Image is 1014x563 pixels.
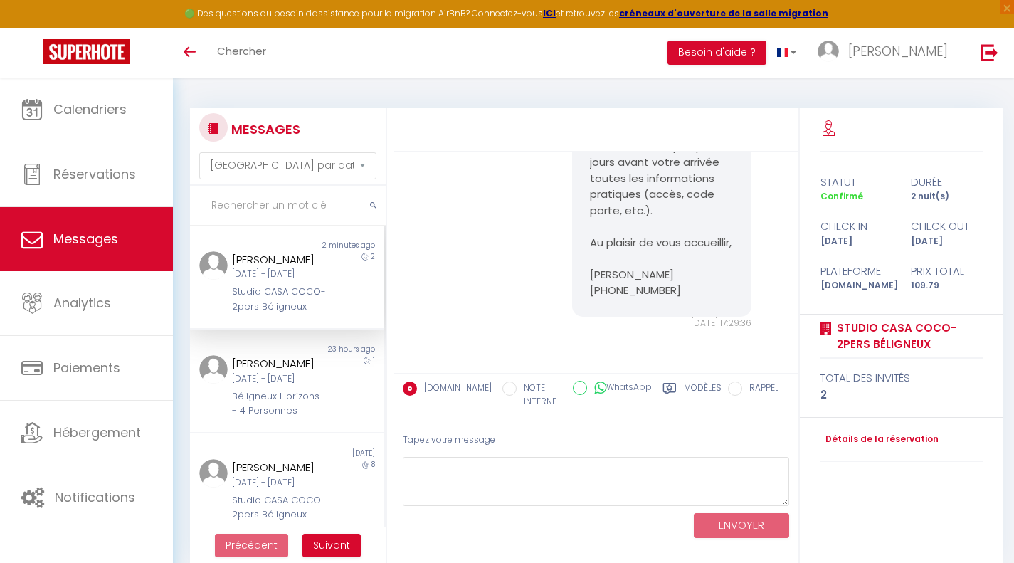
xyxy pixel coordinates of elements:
img: ... [199,251,228,280]
div: Béligneux Horizons - 4 Personnes [232,389,327,419]
div: [DATE] - [DATE] [232,372,327,386]
button: Previous [215,534,288,558]
span: Calendriers [53,100,127,118]
div: [PERSON_NAME] [232,251,327,268]
div: [DATE] - [DATE] [232,476,327,490]
label: NOTE INTERNE [517,382,562,409]
div: [PERSON_NAME] [232,459,327,476]
button: ENVOYER [694,513,789,538]
span: Précédent [226,538,278,552]
div: check out [902,218,992,235]
a: ... [PERSON_NAME] [807,28,966,78]
span: Chercher [217,43,266,58]
span: Paiements [53,359,120,377]
a: ICI [543,7,556,19]
label: [DOMAIN_NAME] [417,382,492,397]
span: Notifications [55,488,135,506]
div: Studio CASA COCO-2pers Béligneux [232,493,327,522]
a: Studio CASA COCO-2pers Béligneux [832,320,983,353]
div: [DOMAIN_NAME] [811,279,902,293]
label: Modèles [684,382,722,411]
div: 109.79 [902,279,992,293]
div: [DATE] 17:29:36 [572,317,751,330]
span: Hébergement [53,423,141,441]
div: [DATE] [811,235,902,248]
div: [DATE] - [DATE] [232,268,327,281]
img: ... [199,355,228,384]
span: 1 [373,355,375,366]
div: total des invités [820,369,983,386]
span: 8 [371,459,375,470]
h3: MESSAGES [228,113,300,145]
span: Messages [53,230,118,248]
div: statut [811,174,902,191]
img: Super Booking [43,39,130,64]
span: Réservations [53,165,136,183]
button: Next [302,534,361,558]
label: RAPPEL [742,382,778,397]
a: créneaux d'ouverture de la salle migration [619,7,828,19]
span: Confirmé [820,190,863,202]
div: 2 minutes ago [287,240,384,251]
a: Chercher [206,28,277,78]
div: Plateforme [811,263,902,280]
div: 2 nuit(s) [902,190,992,204]
div: check in [811,218,902,235]
span: [PERSON_NAME] [848,42,948,60]
span: Analytics [53,294,111,312]
div: 23 hours ago [287,344,384,355]
button: Besoin d'aide ? [667,41,766,65]
div: Tapez votre message [403,423,789,458]
div: Prix total [902,263,992,280]
div: [PERSON_NAME] [232,355,327,372]
img: ... [199,459,228,488]
label: WhatsApp [587,381,652,396]
span: 2 [371,251,375,262]
div: [DATE] [287,448,384,459]
a: Détails de la réservation [820,433,939,446]
img: logout [981,43,998,61]
div: 2 [820,386,983,404]
div: Studio CASA COCO-2pers Béligneux [232,285,327,314]
div: durée [902,174,992,191]
div: [DATE] [902,235,992,248]
input: Rechercher un mot clé [190,186,386,226]
img: ... [818,41,839,62]
span: Suivant [313,538,350,552]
